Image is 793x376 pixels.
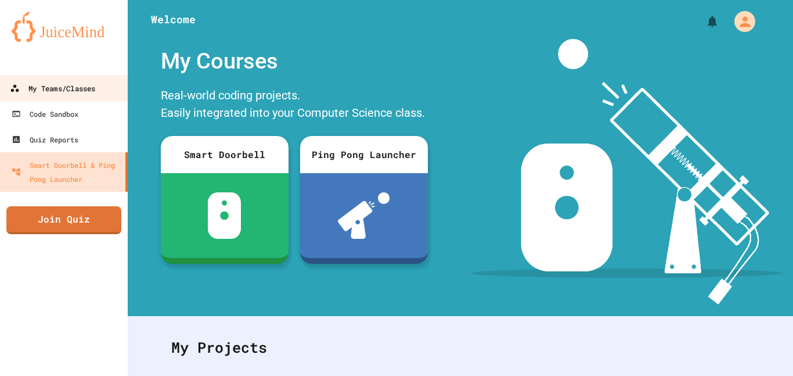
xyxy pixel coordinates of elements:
[12,107,78,121] div: Code Sandbox
[155,84,434,127] div: Real-world coding projects. Easily integrated into your Computer Science class.
[155,39,434,84] div: My Courses
[161,136,289,173] div: Smart Doorbell
[160,325,761,370] div: My Projects
[208,192,241,239] img: sdb-white.svg
[12,12,116,42] img: logo-orange.svg
[722,8,758,35] div: My Account
[338,192,390,239] img: ppl-with-ball.png
[10,81,95,96] div: My Teams/Classes
[12,133,78,146] div: Quiz Reports
[684,12,722,31] div: My Notifications
[300,136,428,173] div: Ping Pong Launcher
[12,158,121,186] div: Smart Doorbell & Ping Pong Launcher
[471,39,782,305] img: banner-image-my-projects.png
[6,206,121,234] a: Join Quiz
